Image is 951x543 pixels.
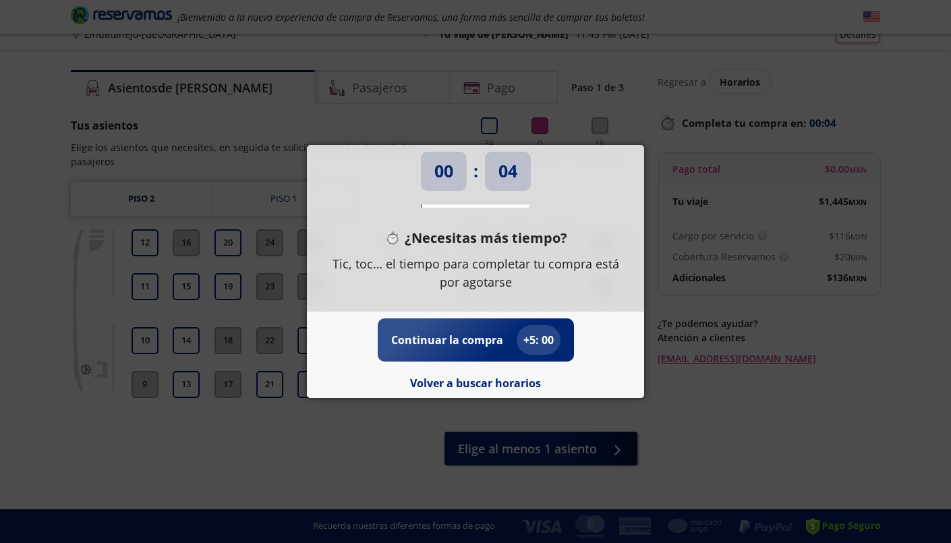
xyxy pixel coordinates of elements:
p: + 5 : 00 [523,332,554,348]
p: 04 [498,159,517,184]
p: 00 [434,159,453,184]
button: Volver a buscar horarios [410,375,541,391]
p: ¿Necesitas más tiempo? [405,228,567,248]
p: Tic, toc… el tiempo para completar tu compra está por agotarse [327,255,624,291]
p: Continuar la compra [391,332,503,348]
p: : [473,159,478,184]
button: Continuar la compra+5: 00 [391,325,560,355]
